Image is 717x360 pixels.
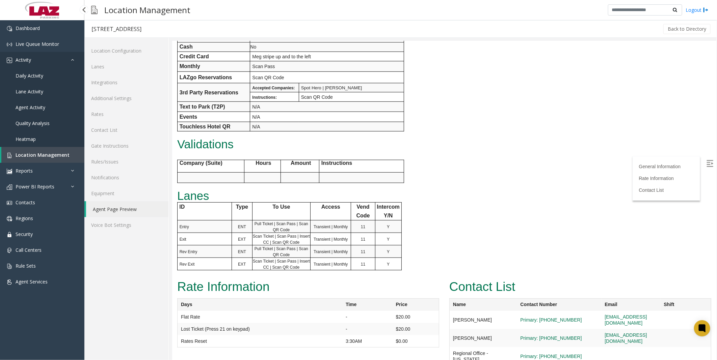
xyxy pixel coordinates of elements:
[7,196,14,201] span: Exit
[170,294,220,306] td: 3:30AM
[7,221,23,226] span: Rev Exit
[7,200,12,206] img: 'icon'
[7,264,12,269] img: 'icon'
[101,2,194,18] h3: Location Management
[277,270,345,288] td: [PERSON_NAME]
[170,257,220,270] th: Time
[84,185,168,201] a: Equipment
[83,119,99,125] span: Hours
[16,247,42,253] span: Call Centers
[184,163,197,169] b: Vend
[429,257,488,270] th: Email
[7,216,12,221] img: 'icon'
[91,25,141,33] div: [STREET_ADDRESS]
[277,237,539,254] h2: Contact List
[80,34,112,39] span: Scan QR Code
[215,221,217,226] span: Y
[277,306,345,325] td: Regional Office - [US_STATE]
[141,183,176,188] span: Transient | Monthly
[86,201,168,217] a: Agent Page Preview
[5,237,267,254] h2: Rate Information
[220,270,267,282] td: $20.00
[277,288,345,306] td: [PERSON_NAME]
[7,119,50,125] span: Company (Suite)
[348,294,410,300] a: Primary: [PHONE_NUMBER]
[220,257,267,270] th: Price
[84,138,168,154] a: Gate Instructions
[686,6,709,13] a: Logout
[189,221,193,226] span: 11
[7,26,12,31] img: 'icon'
[16,104,45,111] span: Agent Activity
[5,257,170,270] th: Days
[64,163,76,169] b: Type
[7,248,12,253] img: 'icon'
[84,90,168,106] a: Additional Settings
[170,282,220,294] td: -
[91,2,98,18] img: pageIcon
[84,217,168,233] a: Voice Bot Settings
[16,72,43,79] span: Daily Activity
[212,172,221,177] b: Y/N
[78,3,84,8] span: No
[100,163,118,169] b: To Use
[467,146,492,152] a: Contact List
[488,257,539,270] th: Shift
[16,199,35,206] span: Contacts
[7,184,12,190] img: 'icon'
[215,208,217,213] span: Y
[205,163,228,169] b: Intercom
[7,73,25,79] span: Events
[118,119,139,125] span: Amount
[189,196,193,201] span: 11
[170,270,220,282] td: -
[7,42,12,47] img: 'icon'
[7,279,12,285] img: 'icon'
[149,119,180,125] span: Instructions
[7,208,25,213] span: Rev Entry
[220,282,267,294] td: $20.00
[5,270,170,282] td: Flat Rate
[7,12,37,18] span: Credit Card
[467,123,509,128] a: General Information
[16,152,70,158] span: Location Management
[703,6,709,13] img: logout
[16,136,36,142] span: Heatmap
[189,183,193,188] span: 11
[7,83,58,88] span: Touchless Hotel QR
[16,120,50,126] span: Quality Analysis
[16,168,33,174] span: Reports
[7,3,21,8] span: Cash
[80,63,88,68] span: N/A
[82,205,136,216] span: Pull Ticket | Scan Pass | Scan QR Code
[16,278,48,285] span: Agent Services
[80,83,88,88] span: N/A
[16,25,40,31] span: Dashboard
[84,43,168,59] a: Location Configuration
[84,106,168,122] a: Rates
[80,44,123,49] span: Accepted Companies:
[433,291,475,303] a: [EMAIL_ADDRESS][DOMAIN_NAME]
[7,153,12,158] img: 'icon'
[7,22,28,28] span: Monthly
[348,312,410,318] a: Primary: [PHONE_NUMBER]
[129,44,190,49] span: Spot Hero | [PERSON_NAME]
[7,63,53,68] span: Text to Park (T2P)
[16,263,36,269] span: Rule Sets
[7,58,12,63] img: 'icon'
[149,163,168,169] b: Access
[16,57,31,63] span: Activity
[84,122,168,138] a: Contact List
[220,294,267,306] td: $0.00
[277,257,345,270] th: Name
[129,53,161,59] span: Scan QR Code
[84,74,168,90] a: Integrations
[467,134,502,140] a: Rate Information
[80,54,105,59] span: Instructions:
[80,13,139,18] span: Meg stripe up and to the left
[5,97,61,110] span: Validations
[82,180,136,191] span: Pull Ticket | Scan Pass | Scan QR Code
[348,276,410,282] a: Primary: [PHONE_NUMBER]
[534,119,541,126] img: Open/Close Sidebar Menu
[81,193,138,204] span: Scan Ticket | Scan Pass | Insert CC | Scan QR Code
